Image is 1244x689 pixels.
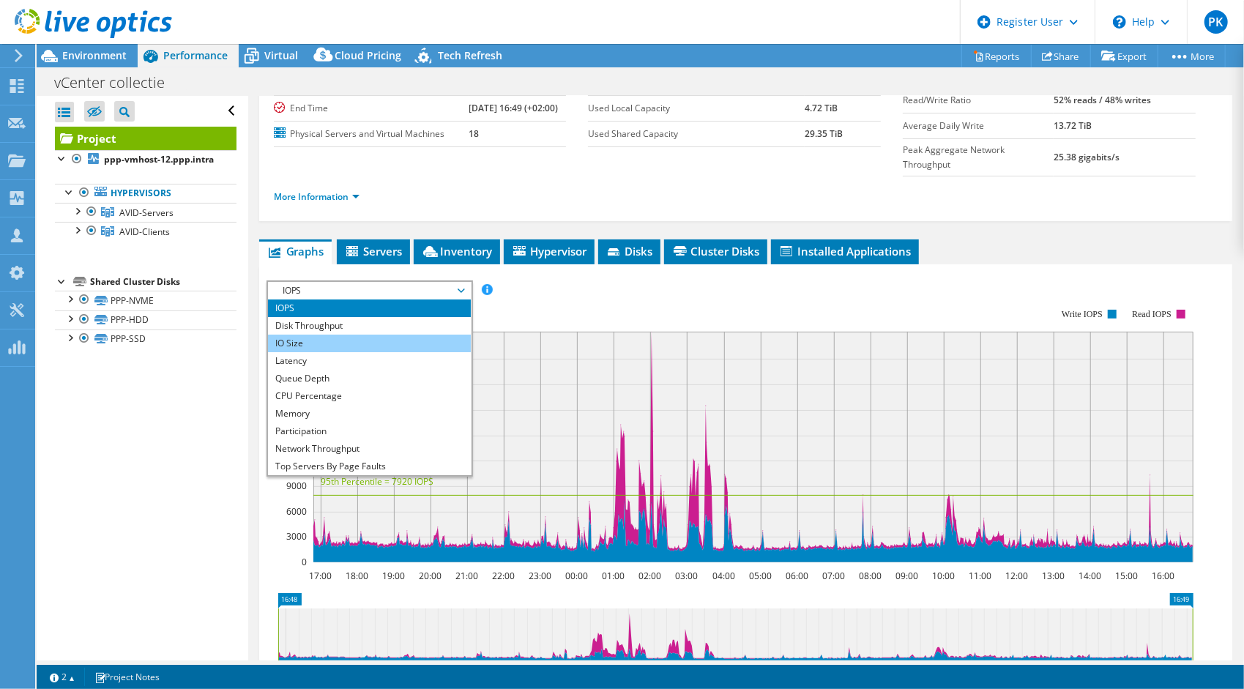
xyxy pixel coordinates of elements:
[469,102,558,114] b: [DATE] 16:49 (+02:00)
[895,570,918,582] text: 09:00
[1062,309,1103,319] text: Write IOPS
[286,505,307,518] text: 6000
[62,48,127,62] span: Environment
[1113,15,1126,29] svg: \n
[961,45,1032,67] a: Reports
[903,143,1054,172] label: Peak Aggregate Network Throughput
[903,119,1054,133] label: Average Daily Write
[786,570,808,582] text: 06:00
[1005,570,1028,582] text: 12:00
[55,222,236,241] a: AVID-Clients
[55,203,236,222] a: AVID-Servers
[822,570,845,582] text: 07:00
[119,206,174,219] span: AVID-Servers
[268,317,471,335] li: Disk Throughput
[268,440,471,458] li: Network Throughput
[268,405,471,422] li: Memory
[163,48,228,62] span: Performance
[1115,570,1138,582] text: 15:00
[492,570,515,582] text: 22:00
[675,570,698,582] text: 03:00
[588,127,805,141] label: Used Shared Capacity
[1054,94,1151,106] b: 52% reads / 48% writes
[268,422,471,440] li: Participation
[55,184,236,203] a: Hypervisors
[274,127,469,141] label: Physical Servers and Virtual Machines
[321,475,433,488] text: 95th Percentile = 7920 IOPS
[268,387,471,405] li: CPU Percentage
[268,299,471,317] li: IOPS
[1054,119,1092,132] b: 13.72 TiB
[1152,570,1174,582] text: 16:00
[268,335,471,352] li: IO Size
[805,127,843,140] b: 29.35 TiB
[859,570,882,582] text: 08:00
[309,570,332,582] text: 17:00
[84,668,170,686] a: Project Notes
[55,329,236,349] a: PPP-SSD
[638,570,661,582] text: 02:00
[602,570,625,582] text: 01:00
[588,101,805,116] label: Used Local Capacity
[48,75,187,91] h1: vCenter collectie
[1042,570,1065,582] text: 13:00
[712,570,735,582] text: 04:00
[302,556,307,568] text: 0
[274,190,360,203] a: More Information
[529,570,551,582] text: 23:00
[344,244,403,258] span: Servers
[1079,570,1101,582] text: 14:00
[286,530,307,543] text: 3000
[119,226,170,238] span: AVID-Clients
[1204,10,1228,34] span: PK
[565,570,588,582] text: 00:00
[1054,151,1120,163] b: 25.38 gigabits/s
[419,570,442,582] text: 20:00
[778,244,912,258] span: Installed Applications
[55,291,236,310] a: PPP-NVME
[274,101,469,116] label: End Time
[1031,45,1091,67] a: Share
[969,570,991,582] text: 11:00
[268,458,471,475] li: Top Servers By Page Faults
[264,48,298,62] span: Virtual
[40,668,85,686] a: 2
[275,282,463,299] span: IOPS
[421,244,493,258] span: Inventory
[455,570,478,582] text: 21:00
[511,244,587,258] span: Hypervisor
[606,244,653,258] span: Disks
[1158,45,1226,67] a: More
[382,570,405,582] text: 19:00
[90,273,236,291] div: Shared Cluster Disks
[55,310,236,329] a: PPP-HDD
[268,370,471,387] li: Queue Depth
[671,244,760,258] span: Cluster Disks
[55,127,236,150] a: Project
[469,127,479,140] b: 18
[346,570,368,582] text: 18:00
[903,93,1054,108] label: Read/Write Ratio
[267,244,324,258] span: Graphs
[286,480,307,492] text: 9000
[749,570,772,582] text: 05:00
[932,570,955,582] text: 10:00
[1132,309,1172,319] text: Read IOPS
[268,352,471,370] li: Latency
[55,150,236,169] a: ppp-vmhost-12.ppp.intra
[1090,45,1158,67] a: Export
[438,48,502,62] span: Tech Refresh
[805,102,838,114] b: 4.72 TiB
[335,48,401,62] span: Cloud Pricing
[104,153,214,165] b: ppp-vmhost-12.ppp.intra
